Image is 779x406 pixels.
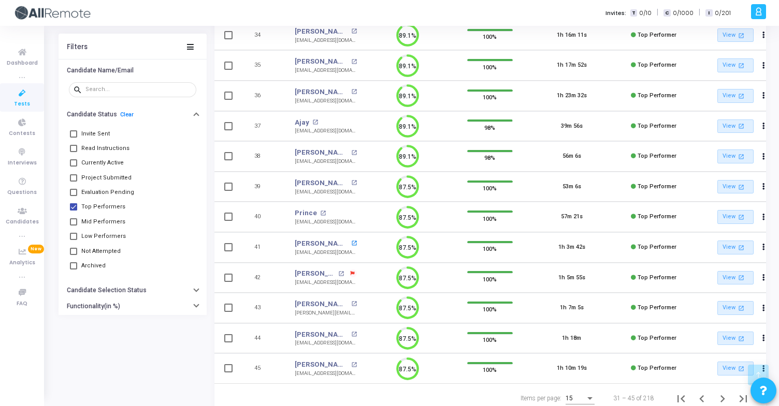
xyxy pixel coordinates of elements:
span: Dashboard [7,59,38,68]
span: Mid Performers [81,216,125,228]
div: [EMAIL_ADDRESS][DOMAIN_NAME] [295,370,357,378]
mat-icon: open_in_new [737,213,745,221]
span: Archived [81,260,106,272]
a: Ajay [295,117,309,128]
mat-icon: open_in_new [351,362,357,368]
span: New [28,245,44,253]
h6: Candidate Name/Email [67,67,134,74]
button: Select Time Range [59,314,207,330]
a: View [717,28,754,42]
a: View [717,58,754,72]
span: Invite Sent [81,128,110,140]
a: [PERSON_NAME] [295,238,348,249]
div: 57m 21s [561,213,583,221]
td: 39 [240,172,284,202]
button: Actions [756,240,771,254]
td: 45 [240,353,284,384]
a: View [717,149,754,163]
div: 1h 5m 55s [558,274,585,282]
mat-icon: open_in_new [737,122,745,130]
div: 53m 6s [562,183,581,191]
div: [EMAIL_ADDRESS][DOMAIN_NAME] [295,339,357,347]
mat-icon: open_in_new [351,89,357,95]
mat-icon: open_in_new [351,28,357,34]
span: 98% [484,122,495,132]
a: View [717,89,754,103]
span: Project Submitted [81,172,132,184]
button: Actions [756,331,771,345]
div: [EMAIL_ADDRESS][DOMAIN_NAME] [295,67,357,74]
div: 1h 18m [562,334,581,343]
button: Candidate Name/Email [59,63,207,79]
td: 42 [240,263,284,293]
a: View [717,301,754,315]
span: Interviews [8,159,37,168]
div: [EMAIL_ADDRESS][DOMAIN_NAME] [295,37,357,44]
span: Candidates [6,218,39,227]
button: Actions [756,89,771,103]
mat-icon: open_in_new [737,243,745,252]
span: Top Performer [638,335,676,341]
button: Candidate StatusClear [59,107,207,123]
a: View [717,240,754,254]
div: 1h 3m 42s [558,243,585,252]
span: | [657,7,658,18]
span: 100% [483,213,497,223]
td: 36 [240,81,284,111]
span: Analytics [9,259,35,267]
span: 100% [483,183,497,193]
mat-icon: open_in_new [312,119,318,125]
span: 0/1000 [673,9,694,18]
a: [PERSON_NAME] [295,56,348,67]
mat-icon: open_in_new [351,180,357,186]
a: [PERSON_NAME] [295,26,348,37]
span: Low Performers [81,230,126,243]
mat-icon: open_in_new [351,240,357,246]
div: 1h 7m 5s [560,304,584,312]
button: Actions [756,301,771,315]
a: [PERSON_NAME] [295,147,348,158]
span: 15 [566,395,573,402]
button: Actions [756,210,771,224]
div: Items per page: [521,394,561,403]
span: 100% [483,335,497,345]
div: [EMAIL_ADDRESS][DOMAIN_NAME] [295,249,357,257]
button: Candidate Selection Status [59,282,207,298]
mat-icon: open_in_new [320,210,326,216]
span: 100% [483,365,497,375]
a: View [717,210,754,224]
div: 31 – 45 of 218 [613,394,654,403]
button: Actions [756,28,771,42]
td: 44 [240,323,284,354]
mat-icon: open_in_new [737,364,745,373]
div: [EMAIL_ADDRESS][DOMAIN_NAME] [295,97,357,105]
a: View [717,362,754,375]
a: [PERSON_NAME] [295,299,348,309]
button: Functionality(in %) [59,298,207,314]
h6: Candidate Status [67,111,117,118]
mat-icon: open_in_new [737,92,745,100]
span: Top Performer [638,183,676,190]
mat-icon: open_in_new [737,61,745,70]
a: [PERSON_NAME] [295,87,348,97]
div: [PERSON_NAME][EMAIL_ADDRESS][DOMAIN_NAME] [295,309,357,317]
span: Questions [7,188,37,197]
span: 100% [483,32,497,42]
h6: Candidate Selection Status [67,287,147,294]
span: 100% [483,244,497,254]
mat-icon: open_in_new [737,31,745,40]
a: View [717,119,754,133]
span: I [705,9,712,17]
div: 39m 56s [561,122,583,131]
td: 41 [240,232,284,263]
div: 1h 23m 32s [557,92,587,100]
span: Contests [9,129,35,138]
div: [EMAIL_ADDRESS][DOMAIN_NAME] [295,188,357,196]
div: 1h 16m 11s [557,31,587,40]
mat-icon: open_in_new [351,150,357,156]
a: [PERSON_NAME] [295,268,335,279]
td: 40 [240,202,284,232]
span: Read Instructions [81,142,129,155]
span: 100% [483,92,497,102]
td: 34 [240,20,284,51]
